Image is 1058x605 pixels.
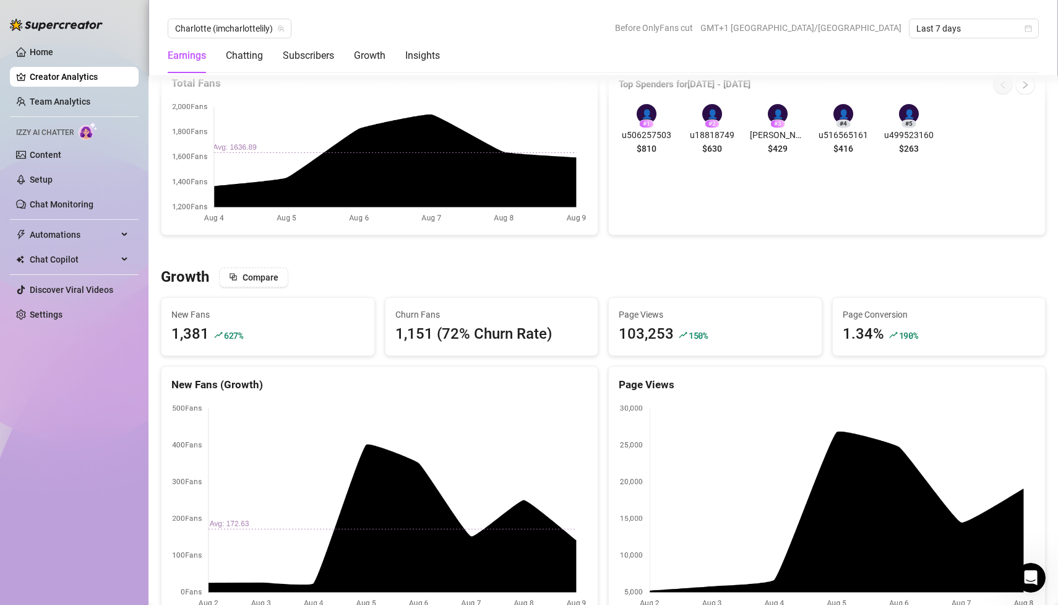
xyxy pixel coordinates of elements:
[30,310,62,320] a: Settings
[224,329,243,341] span: 627 %
[161,268,209,287] h3: Growth
[219,268,288,287] button: Compare
[72,417,114,426] span: Messages
[30,199,93,209] a: Chat Monitoring
[62,386,124,436] button: Messages
[283,48,334,63] div: Subscribers
[815,128,871,142] span: u516565161
[700,19,901,37] span: GMT+1 [GEOGRAPHIC_DATA]/[GEOGRAPHIC_DATA]
[899,104,919,124] div: 👤
[214,331,223,339] span: rise
[916,19,1031,38] span: Last 7 days
[30,47,53,57] a: Home
[243,272,278,282] span: Compare
[901,120,916,128] div: # 5
[836,120,851,128] div: # 4
[899,329,918,341] span: 190 %
[395,308,588,321] span: Churn Fans
[1016,563,1046,593] iframe: Intercom live chat
[768,142,788,155] span: $429
[405,48,440,63] div: Insights
[1021,81,1030,89] span: right
[25,88,223,130] p: Hi [PERSON_NAME] 👋
[770,120,785,128] div: # 3
[25,248,222,273] button: Find a time
[750,128,806,142] span: [PERSON_NAME] 2nd acct SADBOY
[16,127,74,139] span: Izzy AI Chatter
[705,120,720,128] div: # 2
[12,289,235,459] div: Super Mass, Dark Mode, Message Library & Bump ImprovementsFeature update
[615,19,693,37] span: Before OnlyFans cut
[702,142,722,155] span: $630
[689,329,708,341] span: 150 %
[25,230,222,243] div: Schedule a FREE consulting call:
[145,417,165,426] span: Help
[30,150,61,160] a: Content
[619,77,750,92] article: Top Spenders for [DATE] - [DATE]
[637,142,656,155] span: $810
[171,308,364,321] span: New Fans
[619,308,812,321] span: Page Views
[12,167,235,214] div: Send us a messageWe typically reply in a few hours
[639,120,654,128] div: # 1
[889,331,898,339] span: rise
[702,104,722,124] div: 👤
[30,225,118,245] span: Automations
[168,48,206,63] div: Earnings
[171,75,588,92] div: Total Fans
[10,19,103,31] img: logo-BBDzfeDw.svg
[684,128,740,142] span: u18818749
[30,285,113,295] a: Discover Viral Videos
[147,20,172,45] img: Profile image for Ella
[30,97,90,107] a: Team Analytics
[843,323,884,346] div: 1.34%
[194,20,219,45] div: Profile image for Nir
[768,104,788,124] div: 👤
[79,122,98,140] img: AI Chatter
[899,142,919,155] span: $263
[619,376,1035,393] div: Page Views
[619,128,674,142] span: u506257503
[25,177,207,190] div: Send us a message
[16,230,26,240] span: thunderbolt
[226,48,263,63] div: Chatting
[881,128,937,142] span: u499523160
[679,331,687,339] span: rise
[205,417,228,426] span: News
[30,67,129,87] a: Creator Analytics
[16,255,24,264] img: Chat Copilot
[186,386,247,436] button: News
[13,289,234,376] img: Super Mass, Dark Mode, Message Library & Bump Improvements
[175,19,284,38] span: Charlotte (imcharlottelily)
[124,386,186,436] button: Help
[171,323,209,346] div: 1,381
[17,417,45,426] span: Home
[354,48,385,63] div: Growth
[25,24,121,43] img: logo
[25,130,223,151] p: How can we help?
[1025,25,1032,32] span: calendar
[843,308,1036,321] span: Page Conversion
[25,190,207,203] div: We typically reply in a few hours
[171,376,588,393] div: New Fans (Growth)
[171,20,196,45] img: Profile image for Giselle
[277,25,285,32] span: team
[637,104,656,124] div: 👤
[619,323,674,346] div: 103,253
[833,142,853,155] span: $416
[30,250,118,269] span: Chat Copilot
[395,323,588,346] div: 1,151 (72% Churn Rate)
[229,272,238,281] span: block
[833,104,853,124] div: 👤
[30,175,53,185] a: Setup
